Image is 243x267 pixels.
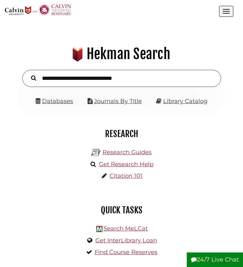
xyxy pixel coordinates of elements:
[8,45,234,63] h1: Hekman Search
[39,4,71,15] img: Calvin Theological Seminary
[95,249,157,256] a: Find Course Reserves
[36,98,73,105] a: Databases
[94,98,142,105] a: Journals By Title
[95,237,157,244] a: Get InterLibrary Loan
[110,172,143,179] a: Citation 101
[31,75,36,81] i: Search
[10,128,233,139] h2: Research
[102,149,152,156] a: Research Guides
[28,74,39,82] button: Search
[96,226,102,232] img: Hekman Library Logo
[219,6,233,17] button: Open the menu
[10,205,233,216] h2: Quick Tasks
[163,98,207,105] a: Library Catalog
[99,161,153,168] a: Get Research Help
[91,148,101,157] img: Hekman Library Logo
[103,225,148,232] a: Search MeLCat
